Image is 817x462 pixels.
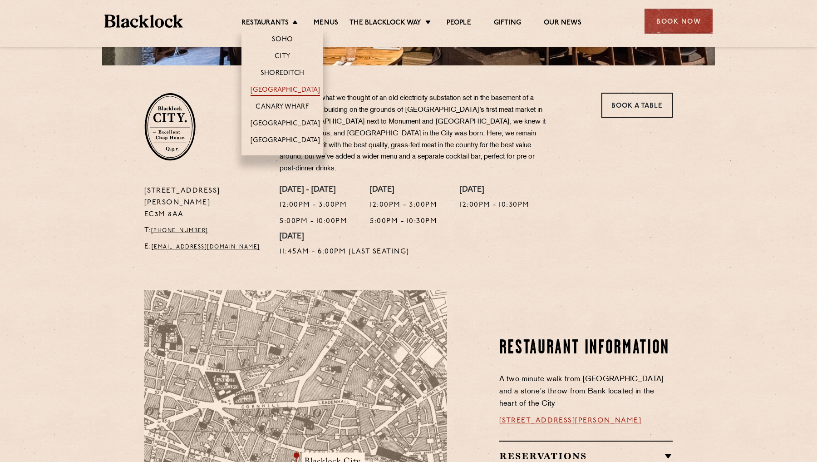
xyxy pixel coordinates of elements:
[645,9,713,34] div: Book Now
[151,228,208,233] a: [PHONE_NUMBER]
[494,19,521,29] a: Gifting
[280,246,409,258] p: 11:45am - 6:00pm (Last Seating)
[499,451,673,462] h2: Reservations
[370,185,437,195] h4: [DATE]
[499,373,673,410] p: A two-minute walk from [GEOGRAPHIC_DATA] and a stone’s throw from Bank located in the heart of th...
[272,35,293,45] a: Soho
[144,241,266,253] p: E:
[280,232,409,242] h4: [DATE]
[144,185,266,221] p: [STREET_ADDRESS][PERSON_NAME] EC3M 8AA
[280,93,547,175] p: When asked what we thought of an old electricity substation set in the basement of a Grade II lis...
[499,337,673,360] h2: Restaurant Information
[349,19,421,29] a: The Blacklock Way
[370,199,437,211] p: 12:00pm - 3:00pm
[544,19,581,29] a: Our News
[280,185,347,195] h4: [DATE] - [DATE]
[460,199,530,211] p: 12:00pm - 10:30pm
[144,225,266,237] p: T:
[447,19,471,29] a: People
[251,119,320,129] a: [GEOGRAPHIC_DATA]
[370,216,437,228] p: 5:00pm - 10:30pm
[280,199,347,211] p: 12:00pm - 3:00pm
[499,417,642,424] a: [STREET_ADDRESS][PERSON_NAME]
[280,216,347,228] p: 5:00pm - 10:00pm
[460,185,530,195] h4: [DATE]
[251,86,320,96] a: [GEOGRAPHIC_DATA]
[275,52,290,62] a: City
[251,136,320,146] a: [GEOGRAPHIC_DATA]
[601,93,673,118] a: Book a Table
[104,15,183,28] img: BL_Textured_Logo-footer-cropped.svg
[261,69,304,79] a: Shoreditch
[241,19,289,29] a: Restaurants
[144,93,196,161] img: City-stamp-default.svg
[152,244,260,250] a: [EMAIL_ADDRESS][DOMAIN_NAME]
[314,19,338,29] a: Menus
[256,103,309,113] a: Canary Wharf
